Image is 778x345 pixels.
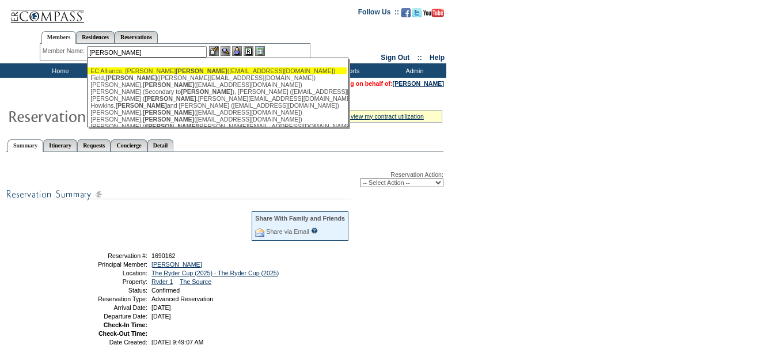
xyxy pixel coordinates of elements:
[176,67,227,74] span: [PERSON_NAME]
[65,270,147,276] td: Location:
[145,95,196,102] span: [PERSON_NAME]
[65,287,147,294] td: Status:
[90,81,344,88] div: [PERSON_NAME], ([EMAIL_ADDRESS][DOMAIN_NAME])
[423,12,444,18] a: Subscribe to our YouTube Channel
[151,304,171,311] span: [DATE]
[381,54,409,62] a: Sign Out
[105,74,157,81] span: [PERSON_NAME]
[7,139,43,152] a: Summary
[393,80,444,87] a: [PERSON_NAME]
[255,215,345,222] div: Share With Family and Friends
[151,270,279,276] a: The Ryder Cup (2025) - The Ryder Cup (2025)
[146,123,198,130] span: [PERSON_NAME]
[423,9,444,17] img: Subscribe to our YouTube Channel
[412,12,422,18] a: Follow us on Twitter
[151,261,202,268] a: [PERSON_NAME]
[90,109,344,116] div: [PERSON_NAME], ([EMAIL_ADDRESS][DOMAIN_NAME])
[401,12,411,18] a: Become our fan on Facebook
[346,113,424,120] a: » view my contract utilization
[143,109,194,116] span: [PERSON_NAME]
[90,102,344,109] div: Howkins, and [PERSON_NAME] ([EMAIL_ADDRESS][DOMAIN_NAME])
[104,321,147,328] strong: Check-In Time:
[90,123,344,130] div: [PERSON_NAME] (j [PERSON_NAME][EMAIL_ADDRESS][DOMAIN_NAME])
[401,8,411,17] img: Become our fan on Facebook
[90,116,344,123] div: [PERSON_NAME], ([EMAIL_ADDRESS][DOMAIN_NAME])
[151,313,171,320] span: [DATE]
[430,54,445,62] a: Help
[65,278,147,285] td: Property:
[65,261,147,268] td: Principal Member:
[143,116,194,123] span: [PERSON_NAME]
[151,295,213,302] span: Advanced Reservation
[358,7,399,21] td: Follow Us ::
[221,46,230,56] img: View
[98,330,147,337] strong: Check-Out Time:
[90,74,344,81] div: Field, ([PERSON_NAME][EMAIL_ADDRESS][DOMAIN_NAME])
[90,95,344,102] div: [PERSON_NAME] ( .[PERSON_NAME][EMAIL_ADDRESS][DOMAIN_NAME])
[65,252,147,259] td: Reservation #:
[65,313,147,320] td: Departure Date:
[412,8,422,17] img: Follow us on Twitter
[143,81,194,88] span: [PERSON_NAME]
[115,102,166,109] span: [PERSON_NAME]
[209,46,219,56] img: b_edit.gif
[151,287,180,294] span: Confirmed
[266,228,309,235] a: Share via Email
[244,46,253,56] img: Reservations
[26,63,92,78] td: Home
[65,304,147,311] td: Arrival Date:
[90,67,344,74] div: EC Alliance, [PERSON_NAME] ([EMAIL_ADDRESS][DOMAIN_NAME])
[111,139,147,151] a: Concierge
[77,139,111,151] a: Requests
[180,278,211,285] a: The Source
[311,228,318,234] input: What is this?
[115,31,158,43] a: Reservations
[232,46,242,56] img: Impersonate
[65,295,147,302] td: Reservation Type:
[90,88,344,95] div: [PERSON_NAME] (Secondary to ), [PERSON_NAME] ([EMAIL_ADDRESS][DOMAIN_NAME])
[151,252,176,259] span: 1690162
[255,46,265,56] img: b_calculator.gif
[418,54,422,62] span: ::
[6,187,351,202] img: subTtlResSummary.gif
[41,31,77,44] a: Members
[181,88,232,95] span: [PERSON_NAME]
[43,46,87,56] div: Member Name:
[76,31,115,43] a: Residences
[312,80,444,87] span: You are acting on behalf of:
[43,139,77,151] a: Itinerary
[6,171,443,187] div: Reservation Action:
[151,278,173,285] a: Ryder 1
[7,104,238,127] img: Reservaton Summary
[380,63,446,78] td: Admin
[147,139,174,151] a: Detail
